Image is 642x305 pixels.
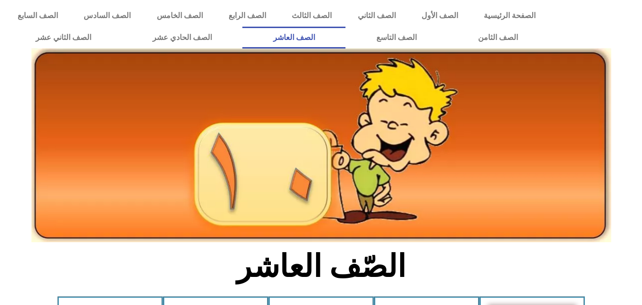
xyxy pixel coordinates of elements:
[122,27,242,49] a: الصف الحادي عشر
[144,5,216,27] a: الصف الخامس
[447,27,548,49] a: الصف الثامن
[216,5,279,27] a: الصف الرابع
[5,5,71,27] a: الصف السابع
[71,5,144,27] a: الصف السادس
[345,5,409,27] a: الصف الثاني
[409,5,471,27] a: الصف الأول
[242,27,345,49] a: الصف العاشر
[345,27,447,49] a: الصف التاسع
[471,5,548,27] a: الصفحة الرئيسية
[164,248,478,285] h2: الصّف العاشر
[279,5,345,27] a: الصف الثالث
[5,27,122,49] a: الصف الثاني عشر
